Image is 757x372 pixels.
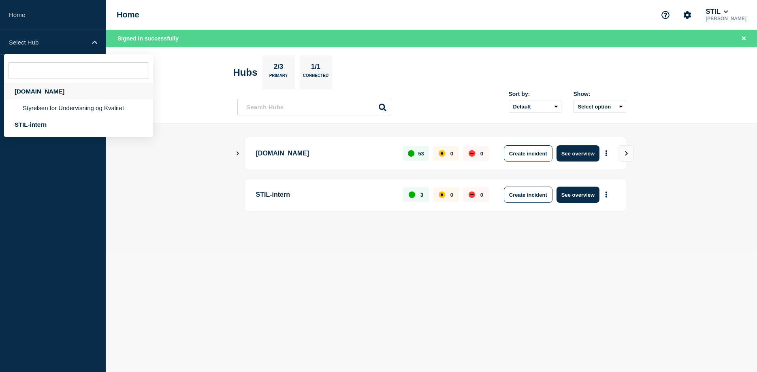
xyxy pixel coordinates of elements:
p: 2/3 [271,63,286,73]
p: 53 [418,151,424,157]
div: down [469,150,475,157]
p: 0 [450,151,453,157]
button: See overview [557,187,599,203]
li: Styrelsen for Undervisning og Kvalitet [4,100,153,116]
button: See overview [557,145,599,162]
div: [DOMAIN_NAME] [4,83,153,100]
select: Sort by [509,100,561,113]
p: [PERSON_NAME] [704,16,748,21]
span: Signed in successfully [117,35,179,42]
button: Account settings [679,6,696,23]
button: View [618,145,634,162]
button: Show Connected Hubs [236,151,240,157]
p: Connected [303,73,328,82]
p: 0 [480,151,483,157]
p: 1/1 [308,63,324,73]
p: 0 [450,192,453,198]
div: Show: [574,91,626,97]
p: [DOMAIN_NAME] [256,145,394,162]
div: affected [439,150,445,157]
p: 0 [480,192,483,198]
div: Sort by: [509,91,561,97]
div: affected [439,191,445,198]
button: Close banner [739,34,749,43]
div: up [408,150,414,157]
div: up [409,191,415,198]
input: Search Hubs [237,99,391,115]
button: More actions [601,146,612,161]
div: STIL-intern [4,116,153,133]
p: Primary [269,73,288,82]
p: Select Hub [9,39,87,46]
h2: Hubs [233,67,258,78]
button: Support [657,6,674,23]
p: STIL-intern [256,187,394,203]
button: Select option [574,100,626,113]
button: More actions [601,187,612,202]
div: down [469,191,475,198]
p: 3 [420,192,423,198]
button: Create incident [504,145,552,162]
h1: Home [117,10,139,19]
button: STIL [704,8,729,16]
button: Create incident [504,187,552,203]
